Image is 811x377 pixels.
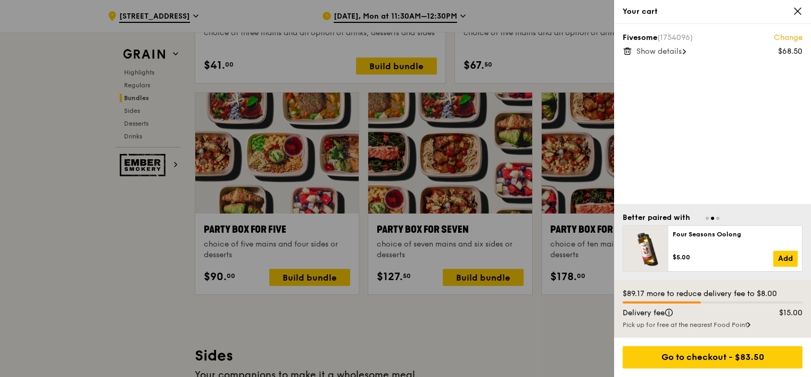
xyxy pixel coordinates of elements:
[623,6,802,17] div: Your cart
[636,47,682,56] span: Show details
[761,308,809,318] div: $15.00
[623,346,802,368] div: Go to checkout - $83.50
[623,32,802,43] div: Fivesome
[616,308,761,318] div: Delivery fee
[711,217,714,220] span: Go to slide 2
[623,289,802,299] div: $89.17 more to reduce delivery fee to $8.00
[773,251,798,267] a: Add
[778,46,802,57] div: $68.50
[623,321,802,329] div: Pick up for free at the nearest Food Point
[657,33,693,42] span: (1754096)
[673,253,773,261] div: $5.00
[673,230,798,239] div: Four Seasons Oolong
[716,217,719,220] span: Go to slide 3
[623,212,690,223] div: Better paired with
[706,217,709,220] span: Go to slide 1
[774,32,802,43] a: Change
